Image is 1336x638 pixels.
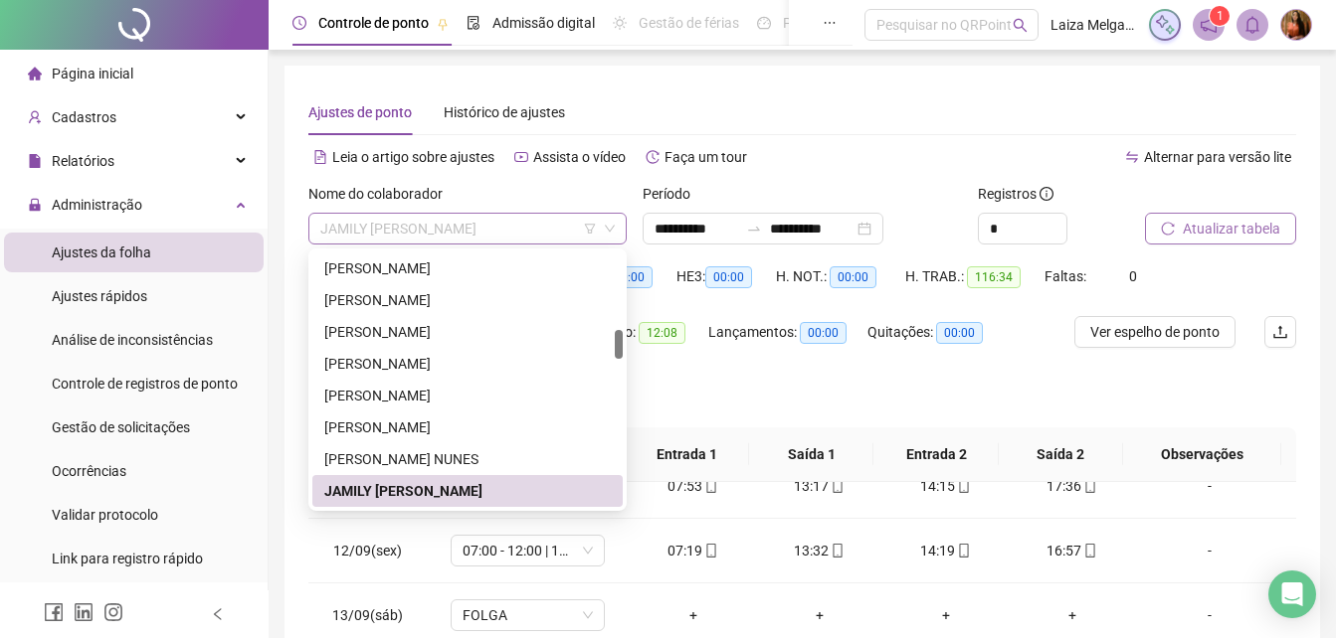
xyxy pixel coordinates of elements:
[1025,604,1119,626] div: +
[28,110,42,124] span: user-add
[332,607,403,623] span: 13/09(sáb)
[1243,16,1261,34] span: bell
[52,244,151,260] span: Ajustes da folha
[1129,268,1137,284] span: 0
[1025,540,1119,561] div: 16:57
[324,353,611,375] div: [PERSON_NAME]
[772,604,866,626] div: +
[646,150,660,164] span: history
[52,153,114,169] span: Relatórios
[312,252,623,284] div: EUDSON VAZ SOUZA
[312,411,623,443] div: GUSTAVO HENRIQUE FARIAS DOS SANTOS
[103,602,123,622] span: instagram
[1145,213,1296,244] button: Atualizar tabela
[829,479,845,493] span: mobile
[52,288,147,304] span: Ajustes rápidos
[800,322,847,344] span: 00:00
[1081,479,1097,493] span: mobile
[308,183,456,205] label: Nome do colaborador
[746,221,762,237] span: swap-right
[28,154,42,168] span: file
[52,109,116,125] span: Cadastros
[52,66,133,81] span: Página inicial
[52,332,213,348] span: Análise de inconsistências
[444,104,565,120] span: Histórico de ajustes
[1025,475,1119,497] div: 17:36
[639,322,685,344] span: 12:08
[873,427,998,482] th: Entrada 2
[1139,443,1265,465] span: Observações
[1200,16,1218,34] span: notification
[333,543,402,558] span: 12/09(sex)
[584,223,596,235] span: filter
[1050,14,1137,36] span: Laiza Melgaço - DL Cargo
[646,540,740,561] div: 07:19
[646,475,740,497] div: 07:53
[308,104,412,120] span: Ajustes de ponto
[1040,187,1053,201] span: info-circle
[978,183,1053,205] span: Registros
[898,604,993,626] div: +
[783,15,860,31] span: Painel do DP
[1154,14,1176,36] img: sparkle-icon.fc2bf0ac1784a2077858766a79e2daf3.svg
[52,197,142,213] span: Administração
[1125,150,1139,164] span: swap
[772,475,866,497] div: 13:17
[1151,540,1268,561] div: -
[898,475,993,497] div: 14:15
[1074,316,1236,348] button: Ver espelho de ponto
[1268,570,1316,618] div: Open Intercom Messenger
[905,265,1045,288] div: H. TRAB.:
[437,18,449,30] span: pushpin
[324,289,611,311] div: [PERSON_NAME]
[1183,218,1280,239] span: Atualizar tabela
[52,419,190,435] span: Gestão de solicitações
[746,221,762,237] span: to
[1281,10,1311,40] img: 85600
[312,443,623,475] div: IDEVAL RIBEIRO NUNES
[324,480,611,502] div: JAMILY [PERSON_NAME]
[829,544,845,558] span: mobile
[702,479,718,493] span: mobile
[967,266,1021,288] span: 116:34
[1144,149,1291,165] span: Alternar para versão lite
[823,16,837,30] span: ellipsis
[312,348,623,380] div: GEORGE FERREIRA SANTOS
[1081,544,1097,558] span: mobile
[898,540,993,561] div: 14:19
[613,16,627,30] span: sun
[312,380,623,411] div: GILMAR SILVA DE ANDRADE
[514,150,528,164] span: youtube
[324,416,611,438] div: [PERSON_NAME]
[665,149,747,165] span: Faça um tour
[292,16,306,30] span: clock-circle
[1013,18,1028,33] span: search
[1123,427,1281,482] th: Observações
[1210,6,1230,26] sup: 1
[44,602,64,622] span: facebook
[955,479,971,493] span: mobile
[312,284,623,316] div: FELIPE DA ROCHA DEZIDERIO
[28,198,42,212] span: lock
[676,265,776,288] div: HE 3:
[604,223,616,235] span: down
[639,15,739,31] span: Gestão de férias
[463,600,593,630] span: FOLGA
[318,15,429,31] span: Controle de ponto
[324,385,611,406] div: [PERSON_NAME]
[955,544,971,558] span: mobile
[1151,475,1268,497] div: -
[867,321,1007,344] div: Quitações:
[1217,9,1224,23] span: 1
[52,463,126,479] span: Ocorrências
[772,540,866,561] div: 13:32
[702,544,718,558] span: mobile
[332,149,494,165] span: Leia o artigo sobre ajustes
[313,150,327,164] span: file-text
[74,602,94,622] span: linkedin
[1090,321,1220,343] span: Ver espelho de ponto
[211,607,225,621] span: left
[757,16,771,30] span: dashboard
[705,266,752,288] span: 00:00
[1151,604,1268,626] div: -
